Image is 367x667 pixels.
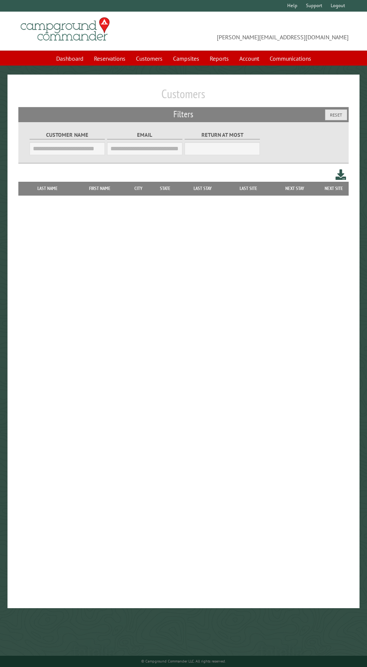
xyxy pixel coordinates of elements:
th: Last Name [22,182,73,195]
button: Reset [325,109,347,120]
a: Account [235,51,264,66]
a: Communications [265,51,316,66]
a: Campsites [169,51,204,66]
span: [PERSON_NAME][EMAIL_ADDRESS][DOMAIN_NAME] [183,21,349,42]
label: Customer Name [30,131,105,139]
small: © Campground Commander LLC. All rights reserved. [141,659,226,664]
label: Email [107,131,182,139]
th: Last Stay [180,182,226,195]
th: First Name [73,182,127,195]
th: Next Site [319,182,349,195]
th: City [127,182,150,195]
a: Dashboard [52,51,88,66]
h1: Customers [18,87,349,107]
th: State [150,182,180,195]
img: Campground Commander [18,15,112,44]
a: Download this customer list (.csv) [336,168,346,182]
h2: Filters [18,107,349,121]
label: Return at most [185,131,260,139]
a: Customers [131,51,167,66]
a: Reservations [90,51,130,66]
th: Next Stay [271,182,319,195]
a: Reports [205,51,233,66]
th: Last Site [226,182,271,195]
